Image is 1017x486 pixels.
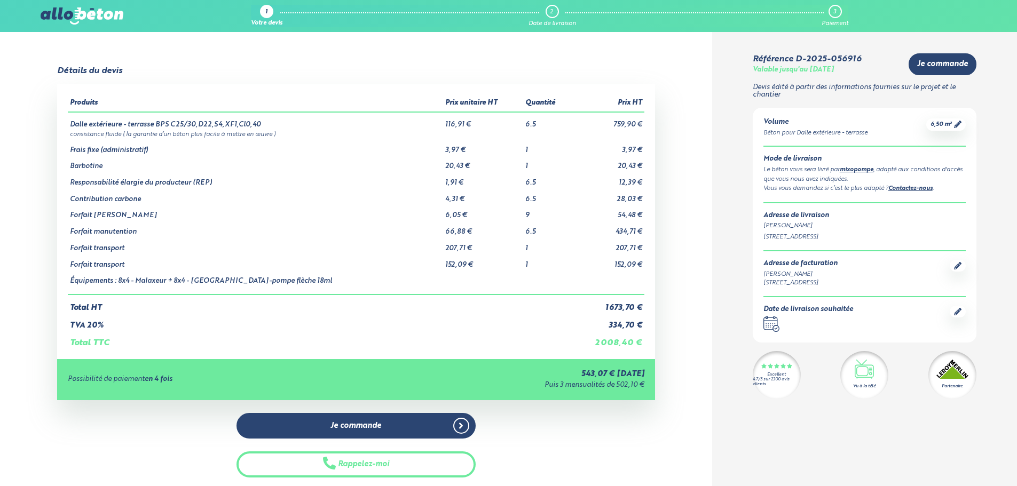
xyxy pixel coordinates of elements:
div: Puis 3 mensualités de 502,10 € [362,381,644,389]
td: 1 [523,253,571,269]
a: Contactez-nous [888,186,933,192]
div: 1 [265,9,267,16]
td: TVA 20% [68,313,571,330]
td: Forfait transport [68,253,444,269]
td: 1 [523,154,571,171]
td: 28,03 € [571,187,644,204]
button: Rappelez-moi [236,451,476,477]
td: 1 [523,236,571,253]
div: 543,07 € [DATE] [362,370,644,379]
td: 9 [523,203,571,220]
a: mixopompe [840,167,873,173]
div: Paiement [822,20,848,27]
div: Adresse de livraison [763,212,966,220]
p: Devis édité à partir des informations fournies sur le projet et le chantier [753,84,976,99]
div: Béton pour Dalle extérieure - terrasse [763,129,868,138]
div: [PERSON_NAME] [763,221,966,230]
td: Forfait transport [68,236,444,253]
td: 207,71 € [571,236,644,253]
div: Partenaire [942,383,963,389]
td: 20,43 € [571,154,644,171]
td: 66,88 € [443,220,523,236]
td: Frais fixe (administratif) [68,138,444,155]
td: Forfait [PERSON_NAME] [68,203,444,220]
a: Je commande [236,413,476,439]
td: 3,97 € [443,138,523,155]
td: 1 [523,138,571,155]
td: 54,48 € [571,203,644,220]
td: Dalle extérieure - terrasse BPS C25/30,D22,S4,XF1,Cl0,40 [68,112,444,129]
div: Vu à la télé [853,383,876,389]
div: Votre devis [251,20,282,27]
strong: en 4 fois [145,376,172,383]
td: Total TTC [68,330,571,348]
th: Produits [68,95,444,112]
div: Possibilité de paiement [68,376,363,384]
td: 207,71 € [443,236,523,253]
th: Prix HT [571,95,644,112]
div: 3 [833,9,836,15]
div: Valable jusqu'au [DATE] [753,66,834,74]
div: Référence D-2025-056916 [753,54,861,64]
td: 1,91 € [443,171,523,187]
td: 6.5 [523,220,571,236]
div: Adresse de facturation [763,260,838,268]
td: 4,31 € [443,187,523,204]
div: 2 [550,9,553,15]
td: Total HT [68,294,571,313]
th: Quantité [523,95,571,112]
div: Vous vous demandez si c’est le plus adapté ? . [763,184,966,194]
td: 759,90 € [571,112,644,129]
div: Mode de livraison [763,155,966,163]
a: 3 Paiement [822,5,848,27]
td: Responsabilité élargie du producteur (REP) [68,171,444,187]
td: 1 673,70 € [571,294,644,313]
a: 2 Date de livraison [529,5,576,27]
td: 20,43 € [443,154,523,171]
span: Je commande [330,421,381,431]
td: 3,97 € [571,138,644,155]
div: [STREET_ADDRESS] [763,233,966,242]
a: 1 Votre devis [251,5,282,27]
td: 334,70 € [571,313,644,330]
td: 6.5 [523,112,571,129]
td: 116,91 € [443,112,523,129]
th: Prix unitaire HT [443,95,523,112]
td: Équipements : 8x4 - Malaxeur + 8x4 - [GEOGRAPHIC_DATA]-pompe flèche 18ml [68,269,444,294]
td: 434,71 € [571,220,644,236]
td: consistance fluide ( la garantie d’un béton plus facile à mettre en œuvre ) [68,129,644,138]
a: Je commande [909,53,976,75]
td: 152,09 € [443,253,523,269]
td: 2 008,40 € [571,330,644,348]
div: 4.7/5 sur 2300 avis clients [753,377,801,387]
div: Excellent [767,372,786,377]
td: Barbotine [68,154,444,171]
div: Le béton vous sera livré par , adapté aux conditions d'accès que vous nous avez indiquées. [763,165,966,184]
div: Volume [763,118,868,126]
div: Détails du devis [57,66,122,76]
iframe: Help widget launcher [922,444,1005,474]
td: 152,09 € [571,253,644,269]
div: [STREET_ADDRESS] [763,278,838,288]
td: Contribution carbone [68,187,444,204]
td: 6.5 [523,171,571,187]
td: 6.5 [523,187,571,204]
div: Date de livraison [529,20,576,27]
td: 12,39 € [571,171,644,187]
td: 6,05 € [443,203,523,220]
img: allobéton [41,7,123,25]
div: Date de livraison souhaitée [763,306,853,314]
span: Je commande [917,60,968,69]
div: [PERSON_NAME] [763,270,838,279]
td: Forfait manutention [68,220,444,236]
